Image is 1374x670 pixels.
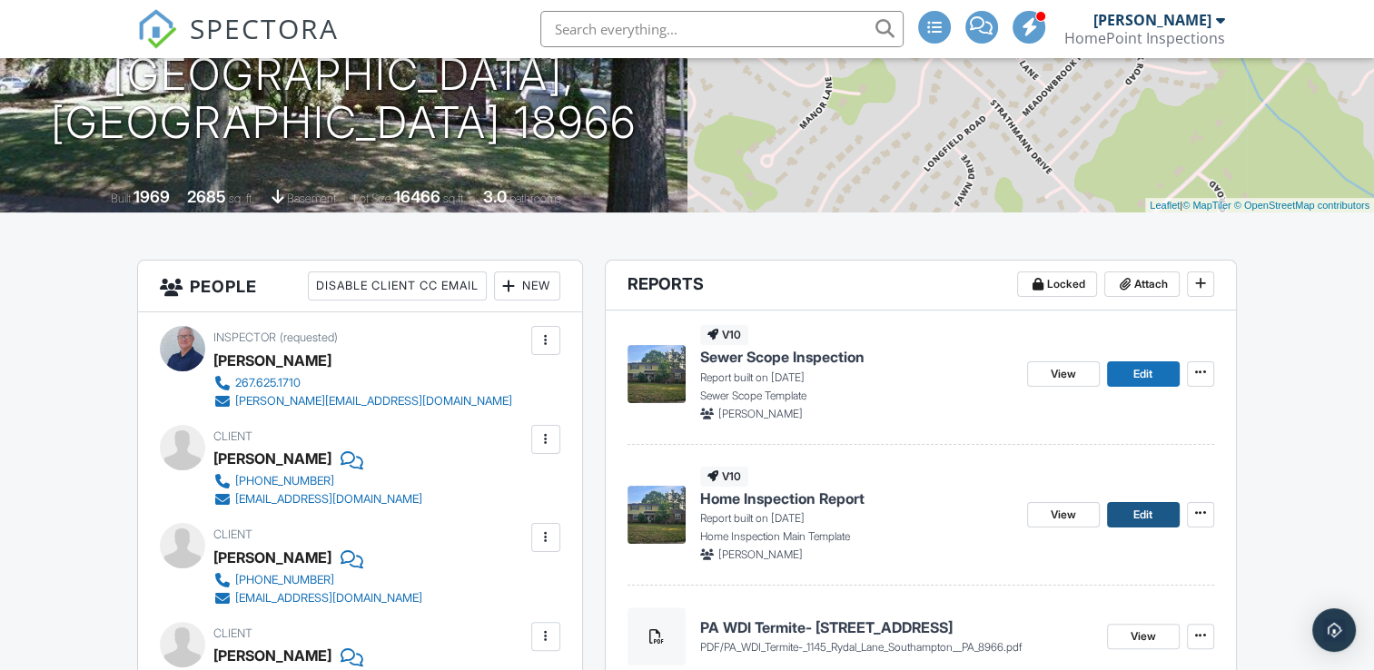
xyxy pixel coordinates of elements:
span: sq.ft. [443,192,466,205]
a: SPECTORA [137,25,339,63]
div: | [1145,198,1374,213]
span: Client [213,429,252,443]
span: basement [287,192,336,205]
img: The Best Home Inspection Software - Spectora [137,9,177,49]
div: [PERSON_NAME] [213,347,331,374]
div: HomePoint Inspections [1064,29,1225,47]
div: New [494,271,560,301]
div: [PERSON_NAME][EMAIL_ADDRESS][DOMAIN_NAME] [235,394,512,409]
a: 267.625.1710 [213,374,512,392]
a: © MapTiler [1182,200,1231,211]
span: SPECTORA [190,9,339,47]
div: Disable Client CC Email [308,271,487,301]
span: (requested) [280,330,338,344]
a: [PHONE_NUMBER] [213,472,422,490]
div: [PHONE_NUMBER] [235,474,334,488]
div: 1969 [133,187,170,206]
div: Open Intercom Messenger [1312,608,1356,652]
a: [EMAIL_ADDRESS][DOMAIN_NAME] [213,490,422,508]
div: [PERSON_NAME] [1093,11,1211,29]
span: Client [213,527,252,541]
div: [EMAIL_ADDRESS][DOMAIN_NAME] [235,591,422,606]
div: [EMAIL_ADDRESS][DOMAIN_NAME] [235,492,422,507]
a: © OpenStreetMap contributors [1234,200,1369,211]
div: [PERSON_NAME] [213,445,331,472]
span: Inspector [213,330,276,344]
div: [PERSON_NAME] [213,642,331,669]
h1: 1145 Rydal Ln [GEOGRAPHIC_DATA], [GEOGRAPHIC_DATA] 18966 [29,3,658,146]
a: Leaflet [1150,200,1180,211]
span: Lot Size [353,192,391,205]
div: 3.0 [483,187,507,206]
div: 2685 [187,187,226,206]
div: 16466 [394,187,440,206]
div: [PERSON_NAME] [213,544,331,571]
a: [PERSON_NAME][EMAIL_ADDRESS][DOMAIN_NAME] [213,392,512,410]
span: sq. ft. [229,192,254,205]
a: [EMAIL_ADDRESS][DOMAIN_NAME] [213,589,422,607]
a: [PHONE_NUMBER] [213,571,422,589]
div: [PHONE_NUMBER] [235,573,334,587]
input: Search everything... [540,11,904,47]
span: Built [111,192,131,205]
span: bathrooms [509,192,561,205]
h3: People [138,261,581,312]
span: Client [213,626,252,640]
div: 267.625.1710 [235,376,301,390]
